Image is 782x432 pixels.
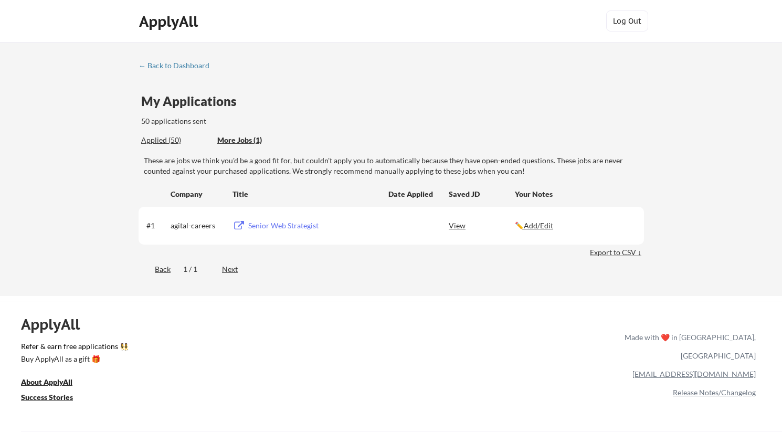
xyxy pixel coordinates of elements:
div: Title [233,189,378,199]
div: My Applications [141,95,245,108]
div: Next [222,264,250,275]
button: Log Out [606,10,648,31]
div: ApplyAll [21,315,92,333]
div: 1 / 1 [183,264,209,275]
div: Your Notes [515,189,635,199]
div: More Jobs (1) [217,135,294,145]
a: Success Stories [21,392,87,405]
div: 50 applications sent [141,116,344,127]
div: Company [171,189,223,199]
div: Back [139,264,171,275]
div: Date Applied [388,189,435,199]
div: Buy ApplyAll as a gift 🎁 [21,355,126,363]
div: ApplyAll [139,13,201,30]
a: Buy ApplyAll as a gift 🎁 [21,354,126,367]
a: Release Notes/Changelog [673,388,756,397]
div: Senior Web Strategist [248,220,378,231]
div: agital-careers [171,220,223,231]
a: Refer & earn free applications 👯‍♀️ [21,343,405,354]
div: ← Back to Dashboard [139,62,217,69]
u: About ApplyAll [21,377,72,386]
div: ✏️ [515,220,635,231]
a: [EMAIL_ADDRESS][DOMAIN_NAME] [632,370,756,378]
div: Made with ❤️ in [GEOGRAPHIC_DATA], [GEOGRAPHIC_DATA] [620,328,756,365]
div: View [449,216,515,235]
div: Export to CSV ↓ [590,247,644,258]
div: Applied (50) [141,135,209,145]
u: Success Stories [21,393,73,402]
a: About ApplyAll [21,377,87,390]
div: These are all the jobs you've been applied to so far. [141,135,209,146]
div: These are job applications we think you'd be a good fit for, but couldn't apply you to automatica... [217,135,294,146]
u: Add/Edit [524,221,553,230]
a: ← Back to Dashboard [139,61,217,72]
div: #1 [146,220,167,231]
div: These are jobs we think you'd be a good fit for, but couldn't apply you to automatically because ... [144,155,644,176]
div: Saved JD [449,184,515,203]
